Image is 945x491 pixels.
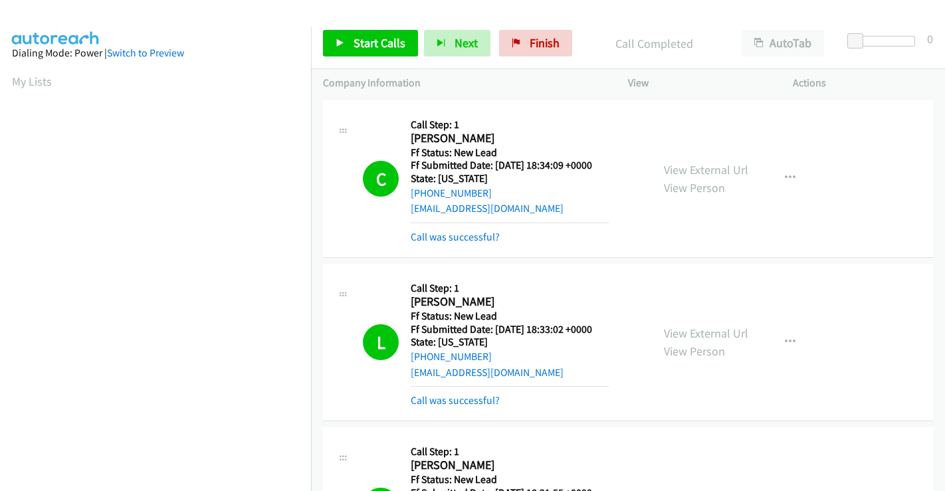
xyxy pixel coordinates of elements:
[411,366,564,379] a: [EMAIL_ADDRESS][DOMAIN_NAME]
[363,324,399,360] h1: L
[793,75,934,91] p: Actions
[628,75,769,91] p: View
[411,394,500,407] a: Call was successful?
[363,161,399,197] h1: C
[907,193,945,298] iframe: Resource Center
[323,30,418,56] a: Start Calls
[411,310,609,323] h5: Ff Status: New Lead
[411,187,492,199] a: [PHONE_NUMBER]
[664,326,748,341] a: View External Url
[411,350,492,363] a: [PHONE_NUMBER]
[411,473,609,486] h5: Ff Status: New Lead
[411,282,609,295] h5: Call Step: 1
[664,162,748,177] a: View External Url
[854,36,915,47] div: Delay between calls (in seconds)
[530,35,560,50] span: Finish
[499,30,572,56] a: Finish
[455,35,478,50] span: Next
[664,180,725,195] a: View Person
[742,30,824,56] button: AutoTab
[411,172,609,185] h5: State: [US_STATE]
[411,445,609,458] h5: Call Step: 1
[411,336,609,349] h5: State: [US_STATE]
[411,458,609,473] h2: [PERSON_NAME]
[354,35,405,50] span: Start Calls
[411,231,500,243] a: Call was successful?
[411,294,609,310] h2: [PERSON_NAME]
[411,118,609,132] h5: Call Step: 1
[664,344,725,359] a: View Person
[927,30,933,48] div: 0
[107,47,184,59] a: Switch to Preview
[411,323,609,336] h5: Ff Submitted Date: [DATE] 18:33:02 +0000
[12,45,299,61] div: Dialing Mode: Power |
[411,159,609,172] h5: Ff Submitted Date: [DATE] 18:34:09 +0000
[411,131,609,146] h2: [PERSON_NAME]
[411,146,609,159] h5: Ff Status: New Lead
[12,74,52,89] a: My Lists
[411,202,564,215] a: [EMAIL_ADDRESS][DOMAIN_NAME]
[424,30,490,56] button: Next
[323,75,604,91] p: Company Information
[590,35,718,52] p: Call Completed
